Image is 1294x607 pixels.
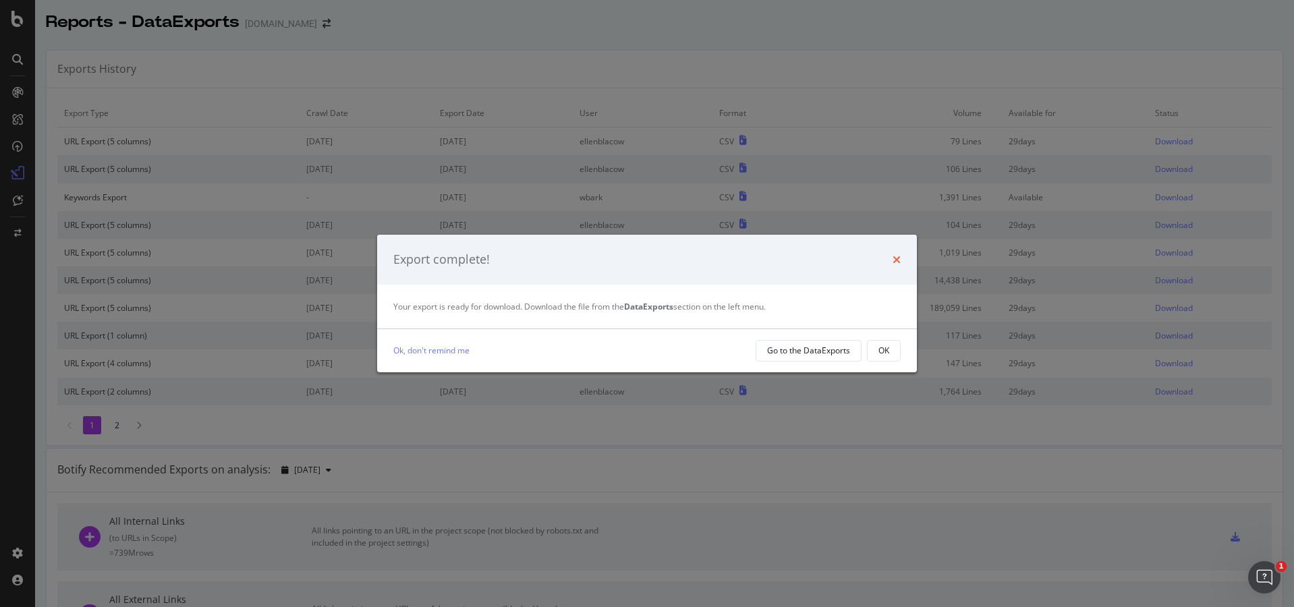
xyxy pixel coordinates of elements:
[767,345,850,356] div: Go to the DataExports
[878,345,889,356] div: OK
[624,301,766,312] span: section on the left menu.
[1276,561,1287,572] span: 1
[377,235,917,372] div: modal
[756,340,862,362] button: Go to the DataExports
[893,251,901,268] div: times
[867,340,901,362] button: OK
[624,301,673,312] strong: DataExports
[1248,561,1281,594] iframe: Intercom live chat
[393,251,490,268] div: Export complete!
[393,343,470,357] a: Ok, don't remind me
[393,301,901,312] div: Your export is ready for download. Download the file from the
